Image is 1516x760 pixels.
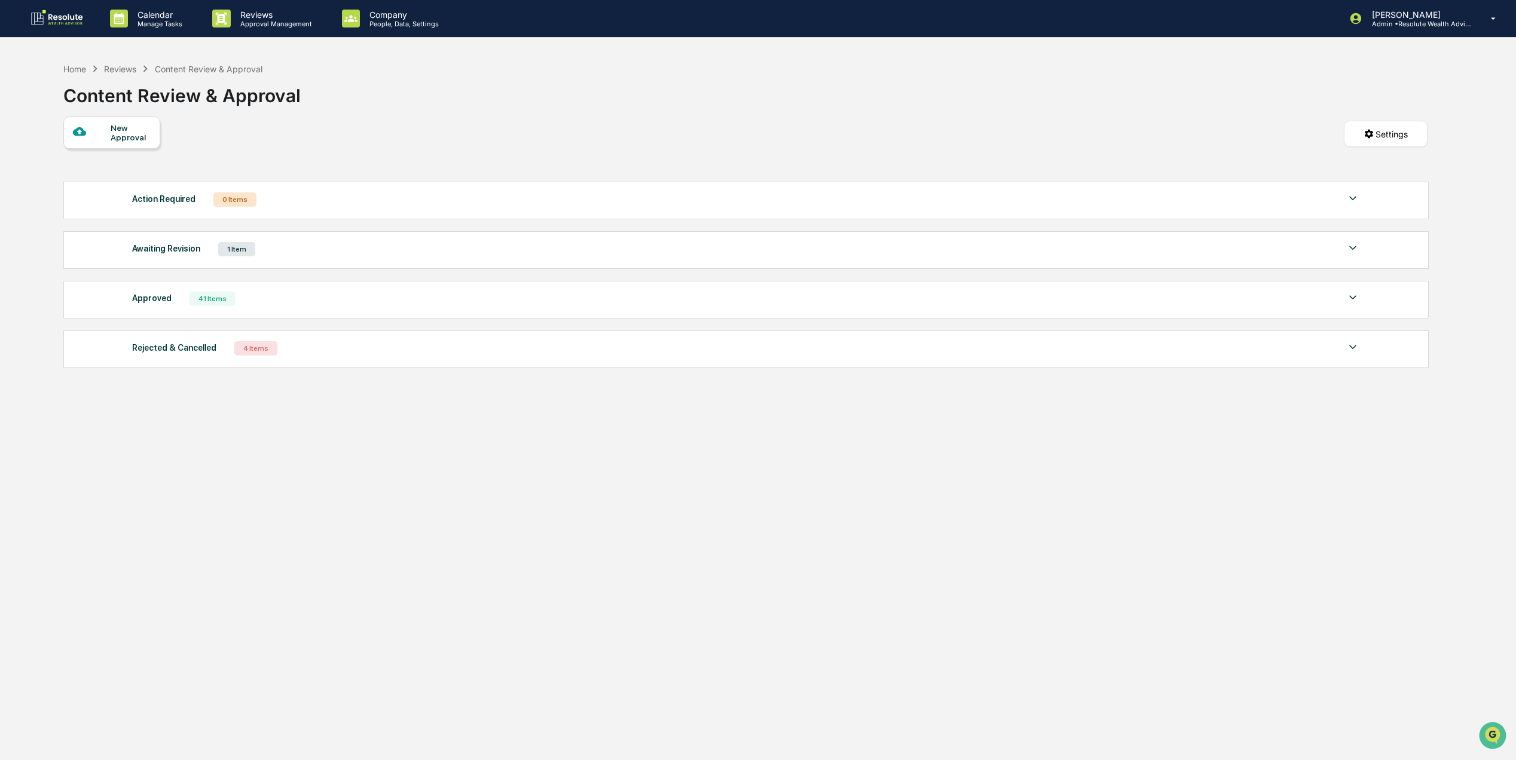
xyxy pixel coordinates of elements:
[24,174,75,186] span: Data Lookup
[1478,721,1510,753] iframe: Open customer support
[132,191,195,207] div: Action Required
[231,20,318,28] p: Approval Management
[31,55,197,68] input: Clear
[1362,10,1474,20] p: [PERSON_NAME]
[12,152,22,162] div: 🖐️
[7,146,82,168] a: 🖐️Preclearance
[231,10,318,20] p: Reviews
[128,10,188,20] p: Calendar
[84,203,145,212] a: Powered byPylon
[128,20,188,28] p: Manage Tasks
[155,64,262,74] div: Content Review & Approval
[1346,340,1360,354] img: caret
[1346,241,1360,255] img: caret
[63,64,86,74] div: Home
[7,169,80,191] a: 🔎Data Lookup
[132,290,172,306] div: Approved
[234,341,277,356] div: 4 Items
[1346,290,1360,305] img: caret
[119,203,145,212] span: Pylon
[12,26,218,45] p: How can we help?
[203,96,218,110] button: Start new chat
[213,192,256,207] div: 0 Items
[41,104,151,114] div: We're available if you need us!
[111,123,151,142] div: New Approval
[1362,20,1474,28] p: Admin • Resolute Wealth Advisor
[99,151,148,163] span: Attestations
[1344,121,1428,147] button: Settings
[189,292,236,306] div: 41 Items
[29,9,86,28] img: logo
[82,146,153,168] a: 🗄️Attestations
[132,340,216,356] div: Rejected & Cancelled
[132,241,200,256] div: Awaiting Revision
[360,10,445,20] p: Company
[360,20,445,28] p: People, Data, Settings
[1346,191,1360,206] img: caret
[41,92,196,104] div: Start new chat
[63,75,301,106] div: Content Review & Approval
[218,242,255,256] div: 1 Item
[24,151,77,163] span: Preclearance
[12,92,33,114] img: 1746055101610-c473b297-6a78-478c-a979-82029cc54cd1
[87,152,96,162] div: 🗄️
[104,64,136,74] div: Reviews
[12,175,22,185] div: 🔎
